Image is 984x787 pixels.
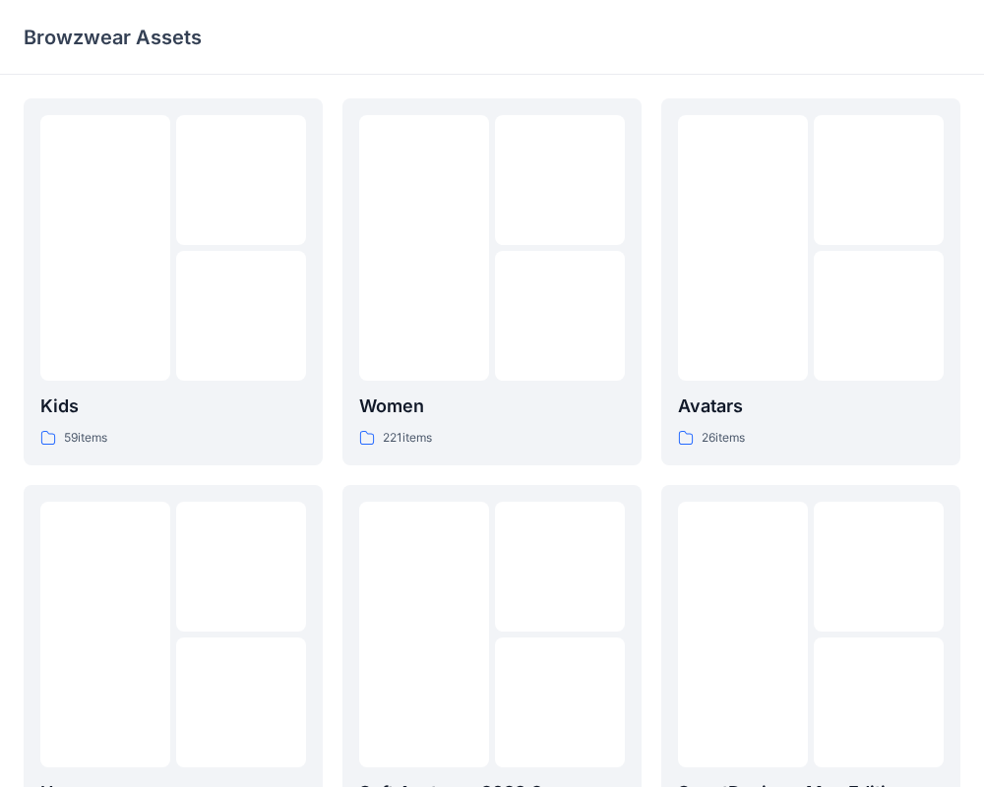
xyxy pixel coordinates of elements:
a: Avatars26items [661,98,960,465]
p: Browzwear Assets [24,24,202,51]
p: 59 items [64,428,107,449]
p: Women [359,393,625,420]
p: Kids [40,393,306,420]
a: Women221items [342,98,642,465]
p: Avatars [678,393,944,420]
a: Kids59items [24,98,323,465]
p: 221 items [383,428,432,449]
p: 26 items [702,428,745,449]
